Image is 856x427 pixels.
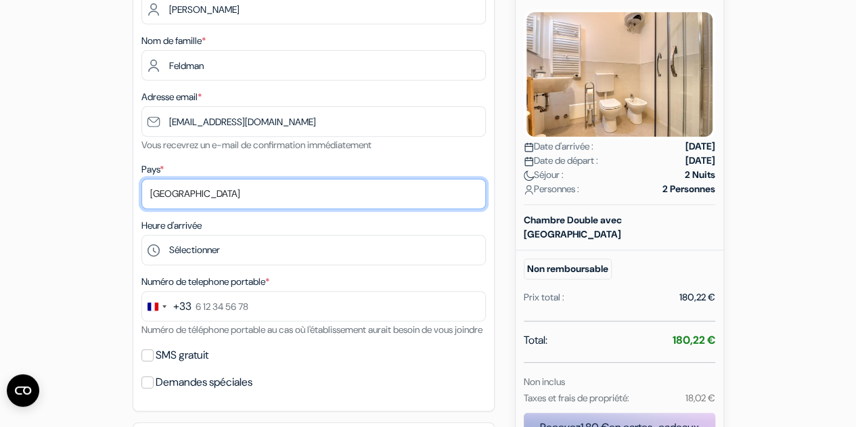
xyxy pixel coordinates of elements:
[141,219,202,233] label: Heure d'arrivée
[679,290,715,305] div: 180,22 €
[685,392,715,404] small: 18,02 €
[524,168,564,182] span: Séjour :
[524,376,565,388] small: Non inclus
[141,106,486,137] input: Entrer adresse e-mail
[685,154,715,168] strong: [DATE]
[524,290,564,305] div: Prix total :
[141,139,371,151] small: Vous recevrez un e-mail de confirmation immédiatement
[524,332,547,349] span: Total:
[156,373,252,392] label: Demandes spéciales
[524,182,579,196] span: Personnes :
[173,298,192,315] div: +33
[524,156,534,166] img: calendar.svg
[141,291,486,321] input: 6 12 34 56 78
[141,162,164,177] label: Pays
[662,182,715,196] strong: 2 Personnes
[156,346,208,365] label: SMS gratuit
[524,185,534,195] img: user_icon.svg
[141,34,206,48] label: Nom de famille
[673,333,715,347] strong: 180,22 €
[141,275,269,289] label: Numéro de telephone portable
[141,90,202,104] label: Adresse email
[524,154,598,168] span: Date de départ :
[524,142,534,152] img: calendar.svg
[524,392,629,404] small: Taxes et frais de propriété:
[524,259,612,279] small: Non remboursable
[141,50,486,81] input: Entrer le nom de famille
[524,214,622,240] b: Chambre Double avec [GEOGRAPHIC_DATA]
[142,292,192,321] button: Change country, selected France (+33)
[685,168,715,182] strong: 2 Nuits
[7,374,39,407] button: Ouvrir le widget CMP
[685,139,715,154] strong: [DATE]
[524,171,534,181] img: moon.svg
[524,139,593,154] span: Date d'arrivée :
[141,323,482,336] small: Numéro de téléphone portable au cas où l'établissement aurait besoin de vous joindre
